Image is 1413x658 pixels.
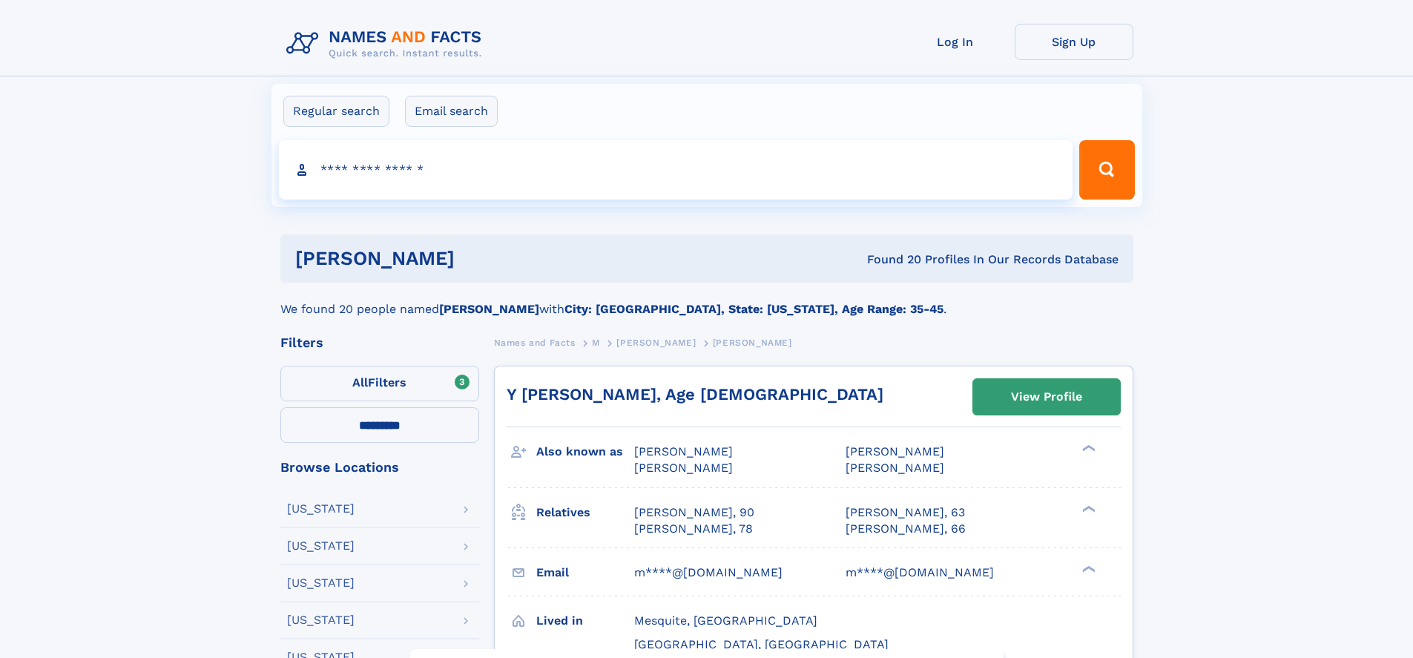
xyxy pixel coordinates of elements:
[439,302,539,316] b: [PERSON_NAME]
[661,251,1119,268] div: Found 20 Profiles In Our Records Database
[280,461,479,474] div: Browse Locations
[592,338,600,348] span: M
[564,302,943,316] b: City: [GEOGRAPHIC_DATA], State: [US_STATE], Age Range: 35-45
[507,385,883,404] a: Y [PERSON_NAME], Age [DEMOGRAPHIC_DATA]
[287,577,355,589] div: [US_STATE]
[846,504,965,521] a: [PERSON_NAME], 63
[616,338,696,348] span: [PERSON_NAME]
[634,637,889,651] span: [GEOGRAPHIC_DATA], [GEOGRAPHIC_DATA]
[287,614,355,626] div: [US_STATE]
[1015,24,1133,60] a: Sign Up
[973,379,1120,415] a: View Profile
[536,608,634,634] h3: Lived in
[634,461,733,475] span: [PERSON_NAME]
[896,24,1015,60] a: Log In
[634,613,817,628] span: Mesquite, [GEOGRAPHIC_DATA]
[616,333,696,352] a: [PERSON_NAME]
[280,366,479,401] label: Filters
[1079,140,1134,200] button: Search Button
[846,461,944,475] span: [PERSON_NAME]
[536,560,634,585] h3: Email
[280,336,479,349] div: Filters
[405,96,498,127] label: Email search
[1078,564,1096,573] div: ❯
[1078,504,1096,513] div: ❯
[494,333,576,352] a: Names and Facts
[846,521,966,537] a: [PERSON_NAME], 66
[287,540,355,552] div: [US_STATE]
[536,500,634,525] h3: Relatives
[536,439,634,464] h3: Also known as
[280,24,494,64] img: Logo Names and Facts
[1011,380,1082,414] div: View Profile
[634,444,733,458] span: [PERSON_NAME]
[634,521,753,537] a: [PERSON_NAME], 78
[634,504,754,521] a: [PERSON_NAME], 90
[283,96,389,127] label: Regular search
[287,503,355,515] div: [US_STATE]
[295,249,661,268] h1: [PERSON_NAME]
[713,338,792,348] span: [PERSON_NAME]
[592,333,600,352] a: M
[352,375,368,389] span: All
[280,283,1133,318] div: We found 20 people named with .
[279,140,1073,200] input: search input
[1078,444,1096,453] div: ❯
[846,444,944,458] span: [PERSON_NAME]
